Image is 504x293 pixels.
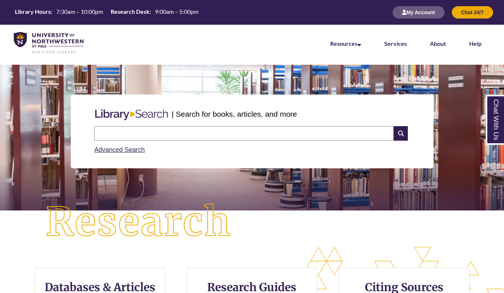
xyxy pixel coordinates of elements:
img: UNWSP Library Logo [14,32,83,54]
span: 7:30am – 10:00pm [56,8,103,15]
th: Library Hours: [12,8,53,16]
a: Hours Today [12,8,201,17]
span: 9:00am – 5:00pm [155,8,198,15]
a: My Account [393,9,444,15]
th: Research Desk: [108,8,152,16]
a: Chat 24/7 [452,9,493,15]
a: Services [384,40,407,47]
img: Libary Search [91,107,172,123]
a: Advanced Search [94,146,145,153]
i: Search [394,126,407,141]
a: Help [469,40,482,47]
a: Resources [330,40,361,47]
a: About [430,40,446,47]
button: My Account [393,6,444,19]
p: | Search for books, articles, and more [172,108,297,120]
img: Research [25,183,252,262]
button: Chat 24/7 [452,6,493,19]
